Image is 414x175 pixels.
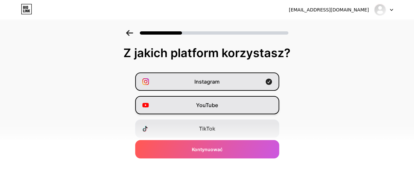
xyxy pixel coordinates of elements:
font: YouTube [196,102,218,108]
font: Kontynuować [192,147,223,152]
font: [EMAIL_ADDRESS][DOMAIN_NAME] [289,7,369,12]
font: TikTok [199,125,215,132]
font: Instagram [194,78,220,85]
font: Z jakich platform korzystasz? [123,46,291,60]
img: fizjomila [374,4,386,16]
